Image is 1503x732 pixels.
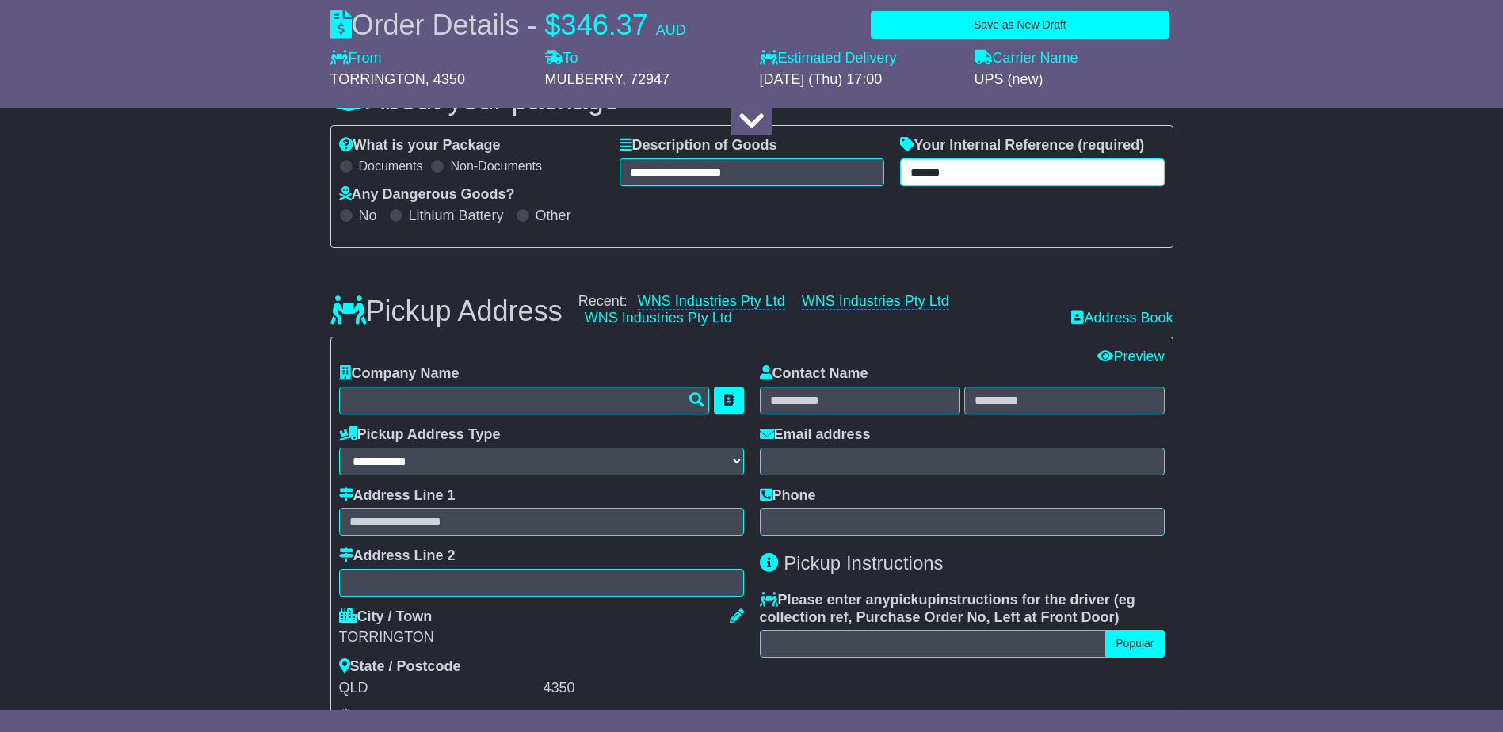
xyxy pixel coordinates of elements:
label: City / Town [339,608,433,626]
label: Your Internal Reference (required) [900,137,1145,154]
div: Order Details - [330,8,686,42]
div: QLD [339,680,540,697]
label: Lithium Battery [409,208,504,225]
label: State / Postcode [339,658,461,676]
h3: Pickup Address [330,295,563,327]
label: What is your Package [339,137,501,154]
label: Documents [359,158,423,173]
span: TORRINGTON [330,71,425,87]
label: Address Line 2 [339,547,456,565]
label: Other [536,208,571,225]
span: eg collection ref, Purchase Order No, Left at Front Door [760,592,1135,625]
span: $ [545,9,561,41]
label: Pickup Address Type [339,426,501,444]
label: Company Name [339,365,460,383]
span: 346.37 [561,9,648,41]
a: WNS Industries Pty Ltd [802,293,949,310]
label: Non-Documents [450,158,542,173]
a: WNS Industries Pty Ltd [585,310,732,326]
div: Recent: [578,293,1056,327]
label: Country [339,708,407,726]
label: Address Line 1 [339,487,456,505]
label: Description of Goods [620,137,777,154]
span: , 72947 [622,71,669,87]
label: Contact Name [760,365,868,383]
button: Save as New Draft [871,11,1169,39]
label: From [330,50,382,67]
button: Popular [1105,630,1164,658]
label: Email address [760,426,871,444]
label: Estimated Delivery [760,50,959,67]
a: WNS Industries Pty Ltd [638,293,785,310]
span: Pickup Instructions [784,552,943,574]
span: , 4350 [425,71,465,87]
span: MULBERRY [545,71,622,87]
label: No [359,208,377,225]
div: 4350 [544,680,744,697]
div: [DATE] (Thu) 17:00 [760,71,959,89]
span: pickup [891,592,937,608]
div: UPS (new) [975,71,1173,89]
a: Address Book [1071,310,1173,327]
label: Any Dangerous Goods? [339,186,515,204]
span: AUD [656,22,686,38]
div: TORRINGTON [339,629,744,646]
label: To [545,50,578,67]
a: Preview [1097,349,1164,364]
label: Carrier Name [975,50,1078,67]
label: Please enter any instructions for the driver ( ) [760,592,1165,626]
label: Phone [760,487,816,505]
